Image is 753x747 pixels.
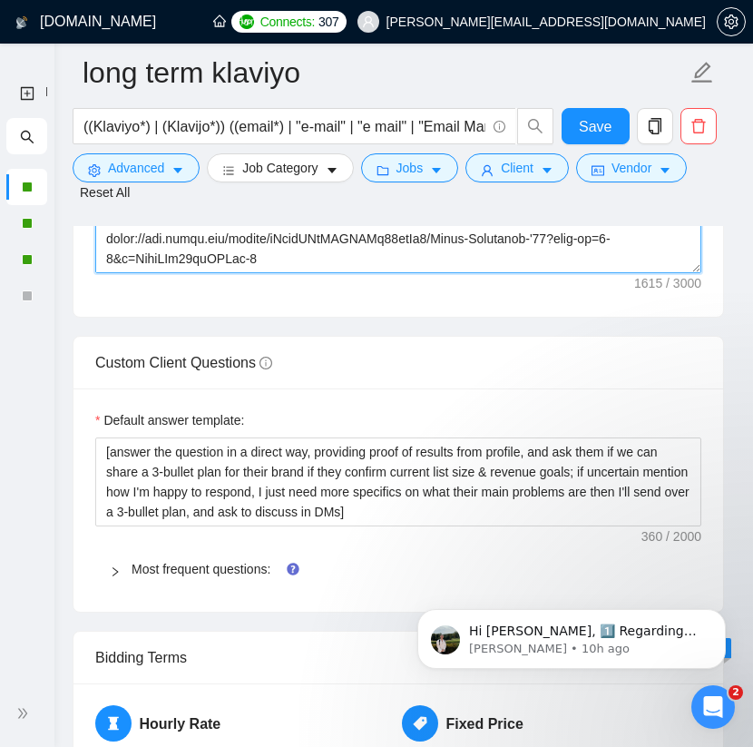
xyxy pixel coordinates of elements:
[83,115,485,138] input: Search Freelance Jobs...
[318,12,338,32] span: 307
[541,163,553,177] span: caret-down
[108,158,164,178] span: Advanced
[718,15,745,29] span: setting
[390,571,753,698] iframe: Intercom notifications message
[83,50,687,95] input: Scanner name...
[430,163,443,177] span: caret-down
[95,437,701,526] textarea: Default answer template:
[361,153,459,182] button: folderJobscaret-down
[20,74,34,112] a: New Scanner
[242,158,318,178] span: Job Category
[285,561,301,577] div: Tooltip anchor
[207,153,353,182] button: barsJob Categorycaret-down
[132,562,270,576] a: Most frequent questions:
[95,632,701,683] div: Bidding Terms
[611,158,651,178] span: Vendor
[95,548,701,590] div: Most frequent questions:
[79,53,309,410] span: Hi [PERSON_NAME], 1️⃣ Regarding the profile highlights- unfortunately, it’s not possible to add t...
[729,685,743,700] span: 2
[402,705,701,742] h5: Fixed Price
[95,705,395,742] h5: Hourly Rate
[6,74,47,111] li: New Scanner
[717,15,746,29] a: setting
[95,705,132,742] span: hourglass
[362,15,375,28] span: user
[592,163,604,177] span: idcard
[6,118,47,314] li: My Scanners
[691,685,735,729] iframe: Intercom live chat
[681,118,716,134] span: delete
[171,163,184,177] span: caret-down
[80,182,130,202] a: Reset All
[659,163,671,177] span: caret-down
[376,163,389,177] span: folder
[396,158,424,178] span: Jobs
[213,14,268,29] a: homeHome
[637,108,673,144] button: copy
[402,705,438,742] span: tag
[304,15,317,27] span: ellipsis
[326,163,338,177] span: caret-down
[110,566,121,577] span: right
[16,704,34,722] span: double-right
[501,158,533,178] span: Client
[638,118,672,134] span: copy
[562,108,631,144] button: Save
[259,357,272,369] span: info-circle
[494,121,505,133] span: info-circle
[88,163,101,177] span: setting
[717,7,746,36] button: setting
[481,163,494,177] span: user
[576,153,687,182] button: idcardVendorcaret-down
[465,153,569,182] button: userClientcaret-down
[579,115,611,138] span: Save
[20,118,34,154] span: search
[680,108,717,144] button: delete
[518,118,553,134] span: search
[517,108,553,144] button: search
[95,355,272,370] span: Custom Client Questions
[73,153,200,182] button: settingAdvancedcaret-down
[15,8,28,37] img: logo
[95,410,244,430] label: Default answer template:
[690,61,714,84] span: edit
[222,163,235,177] span: bars
[79,70,313,86] p: Message from Viktor, sent 10h ago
